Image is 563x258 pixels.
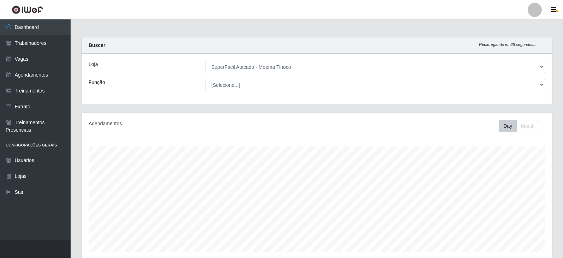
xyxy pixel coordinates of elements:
label: Loja [89,61,98,68]
strong: Buscar [89,42,105,48]
button: Day [499,120,517,132]
div: Toolbar with button groups [499,120,545,132]
div: Agendamentos [89,120,272,127]
img: CoreUI Logo [12,5,43,14]
i: Recarregando em 28 segundos... [479,42,537,47]
button: Month [516,120,539,132]
label: Função [89,79,105,86]
div: First group [499,120,539,132]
